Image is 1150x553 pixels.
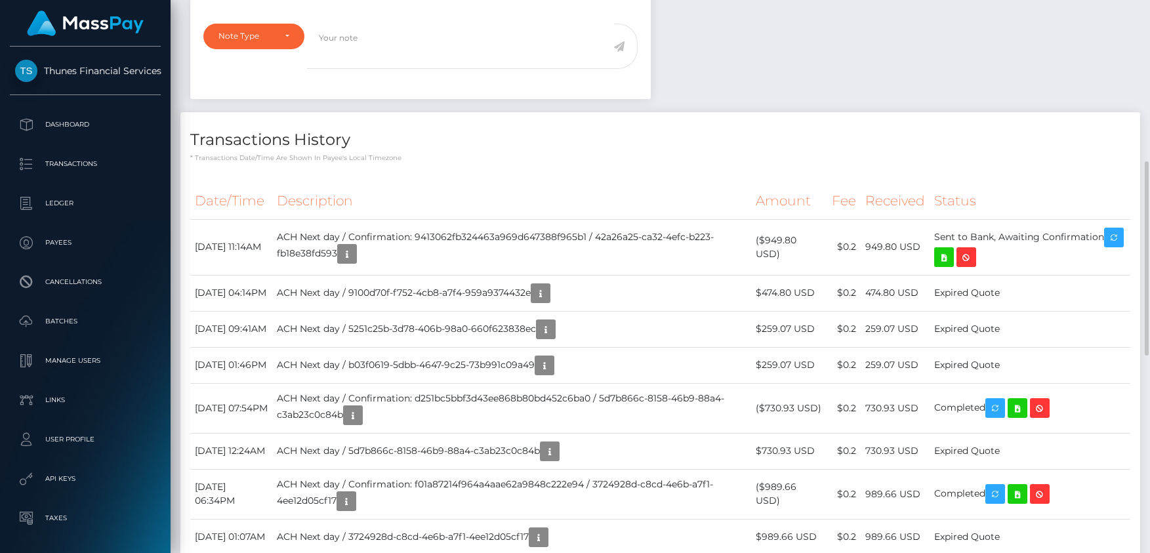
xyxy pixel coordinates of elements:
button: Note Type [203,24,304,49]
th: Date/Time [190,183,272,219]
p: Cancellations [15,272,155,292]
p: Ledger [15,194,155,213]
p: Payees [15,233,155,253]
td: $0.2 [827,219,861,275]
p: Links [15,390,155,410]
td: 949.80 USD [861,219,930,275]
a: Transactions [10,148,161,180]
img: Thunes Financial Services [15,60,37,82]
p: User Profile [15,430,155,449]
td: [DATE] 11:14AM [190,219,272,275]
td: $0.2 [827,311,861,347]
td: Expired Quote [930,311,1130,347]
p: Batches [15,312,155,331]
td: ACH Next day / Confirmation: d251bc5bbf3d43ee868b80bd452c6ba0 / 5d7b866c-8158-46b9-88a4-c3ab23c0c84b [272,383,751,433]
td: $0.2 [827,383,861,433]
span: Thunes Financial Services [10,65,161,77]
td: $0.2 [827,433,861,469]
td: ($949.80 USD) [751,219,827,275]
td: 259.07 USD [861,347,930,383]
p: * Transactions date/time are shown in payee's local timezone [190,153,1130,163]
td: $730.93 USD [751,433,827,469]
td: $0.2 [827,275,861,311]
td: $474.80 USD [751,275,827,311]
img: MassPay Logo [27,10,144,36]
a: Batches [10,305,161,338]
a: Manage Users [10,344,161,377]
td: 730.93 USD [861,433,930,469]
a: Payees [10,226,161,259]
td: [DATE] 07:54PM [190,383,272,433]
p: Transactions [15,154,155,174]
p: Dashboard [15,115,155,134]
h4: Transactions History [190,129,1130,152]
div: Note Type [218,31,274,41]
a: Ledger [10,187,161,220]
td: Expired Quote [930,275,1130,311]
th: Amount [751,183,827,219]
td: ACH Next day / b03f0619-5dbb-4647-9c25-73b991c09a49 [272,347,751,383]
td: Completed [930,469,1130,519]
td: ACH Next day / 5251c25b-3d78-406b-98a0-660f623838ec [272,311,751,347]
td: [DATE] 09:41AM [190,311,272,347]
td: $0.2 [827,469,861,519]
a: Taxes [10,502,161,535]
td: [DATE] 06:34PM [190,469,272,519]
td: [DATE] 04:14PM [190,275,272,311]
td: ($989.66 USD) [751,469,827,519]
th: Description [272,183,751,219]
td: $259.07 USD [751,347,827,383]
td: ACH Next day / 9100d70f-f752-4cb8-a7f4-959a9374432e [272,275,751,311]
a: Links [10,384,161,417]
td: Expired Quote [930,347,1130,383]
a: Dashboard [10,108,161,141]
td: ACH Next day / Confirmation: 9413062fb324463a969d647388f965b1 / 42a26a25-ca32-4efc-b223-fb18e38fd593 [272,219,751,275]
p: Manage Users [15,351,155,371]
p: Taxes [15,508,155,528]
td: Expired Quote [930,433,1130,469]
th: Received [861,183,930,219]
td: ($730.93 USD) [751,383,827,433]
td: Sent to Bank, Awaiting Confirmation [930,219,1130,275]
td: [DATE] 01:46PM [190,347,272,383]
td: Completed [930,383,1130,433]
th: Status [930,183,1130,219]
td: 259.07 USD [861,311,930,347]
td: 730.93 USD [861,383,930,433]
td: ACH Next day / Confirmation: f01a87214f964a4aae62a9848c222e94 / 3724928d-c8cd-4e6b-a7f1-4ee12d05cf17 [272,469,751,519]
a: Cancellations [10,266,161,298]
th: Fee [827,183,861,219]
td: $259.07 USD [751,311,827,347]
td: [DATE] 12:24AM [190,433,272,469]
td: 989.66 USD [861,469,930,519]
a: User Profile [10,423,161,456]
td: ACH Next day / 5d7b866c-8158-46b9-88a4-c3ab23c0c84b [272,433,751,469]
a: API Keys [10,462,161,495]
td: 474.80 USD [861,275,930,311]
p: API Keys [15,469,155,489]
td: $0.2 [827,347,861,383]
